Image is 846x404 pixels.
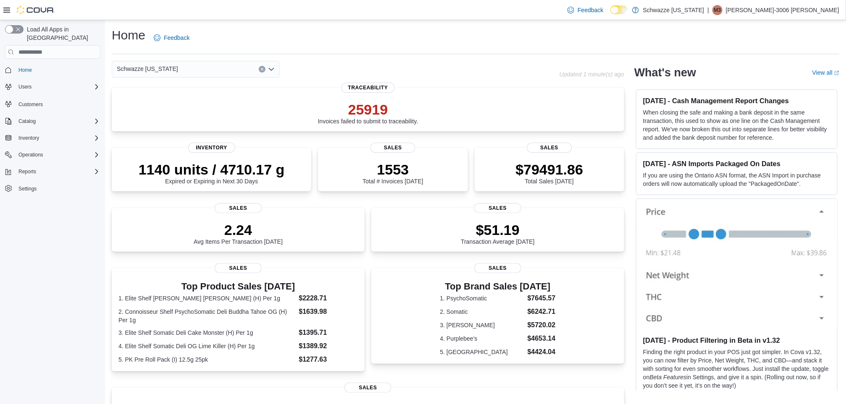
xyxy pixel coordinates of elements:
[15,133,42,143] button: Inventory
[650,374,687,381] em: Beta Features
[2,182,103,195] button: Settings
[15,116,100,126] span: Catalog
[15,65,35,75] a: Home
[188,143,235,153] span: Inventory
[560,71,624,78] p: Updated 1 minute(s) ago
[24,25,100,42] span: Load All Apps in [GEOGRAPHIC_DATA]
[117,64,178,74] span: Schwazze [US_STATE]
[663,391,676,397] a: docs
[528,334,556,344] dd: $4653.14
[150,29,193,46] a: Feedback
[515,161,583,178] p: $79491.86
[528,347,556,357] dd: $4424.04
[118,308,296,324] dt: 2. Connoisseur Shelf PsychoSomatic Deli Buddha Tahoe OG (H) Per 1g
[2,166,103,177] button: Reports
[643,348,830,390] p: Finding the right product in your POS just got simpler. In Cova v1.32, you can now filter by Pric...
[370,143,415,153] span: Sales
[643,336,830,344] h3: [DATE] - Product Filtering in Beta in v1.32
[515,161,583,185] div: Total Sales [DATE]
[528,320,556,330] dd: $5720.02
[363,161,423,178] p: 1553
[18,168,36,175] span: Reports
[18,185,37,192] span: Settings
[440,281,556,292] h3: Top Brand Sales [DATE]
[112,27,145,44] h1: Home
[15,82,35,92] button: Users
[15,133,100,143] span: Inventory
[834,70,839,76] svg: External link
[5,60,100,216] nav: Complex example
[610,14,611,15] span: Dark Mode
[118,355,296,364] dt: 5. PK Pre Roll Pack (I) 12.5g 25pk
[318,101,418,125] div: Invoices failed to submit to traceability.
[118,281,358,292] h3: Top Product Sales [DATE]
[812,69,839,76] a: View allExternal link
[15,65,100,75] span: Home
[17,6,55,14] img: Cova
[440,294,524,302] dt: 1. PsychoSomatic
[2,64,103,76] button: Home
[194,222,283,245] div: Avg Items Per Transaction [DATE]
[528,293,556,303] dd: $7645.57
[714,5,721,15] span: M3
[474,203,521,213] span: Sales
[2,98,103,110] button: Customers
[729,391,798,397] a: let us know what you think
[440,348,524,356] dt: 5. [GEOGRAPHIC_DATA]
[215,203,262,213] span: Sales
[18,151,43,158] span: Operations
[299,293,358,303] dd: $2228.71
[440,334,524,343] dt: 4. Purplebee's
[634,66,696,79] h2: What's new
[643,108,830,142] p: When closing the safe and making a bank deposit in the same transaction, this used to show as one...
[578,6,603,14] span: Feedback
[15,99,46,109] a: Customers
[259,66,265,73] button: Clear input
[15,167,39,177] button: Reports
[18,83,32,90] span: Users
[118,294,296,302] dt: 1. Elite Shelf [PERSON_NAME] [PERSON_NAME] (H) Per 1g
[268,66,275,73] button: Open list of options
[164,34,189,42] span: Feedback
[2,149,103,161] button: Operations
[726,5,839,15] p: [PERSON_NAME]-3006 [PERSON_NAME]
[2,115,103,127] button: Catalog
[18,101,43,108] span: Customers
[643,5,704,15] p: Schwazze [US_STATE]
[643,96,830,105] h3: [DATE] - Cash Management Report Changes
[643,171,830,188] p: If you are using the Ontario ASN format, the ASN Import in purchase orders will now automatically...
[461,222,535,238] p: $51.19
[461,222,535,245] div: Transaction Average [DATE]
[15,184,40,194] a: Settings
[15,82,100,92] span: Users
[610,5,628,14] input: Dark Mode
[194,222,283,238] p: 2.24
[139,161,285,178] p: 1140 units / 4710.17 g
[564,2,607,18] a: Feedback
[643,159,830,168] h3: [DATE] - ASN Imports Packaged On Dates
[299,307,358,317] dd: $1639.98
[474,263,521,273] span: Sales
[341,83,394,93] span: Traceability
[215,263,262,273] span: Sales
[18,135,39,141] span: Inventory
[299,354,358,365] dd: $1277.63
[440,308,524,316] dt: 2. Somatic
[15,99,100,109] span: Customers
[118,342,296,350] dt: 4. Elite Shelf Somatic Deli OG Lime Killer (H) Per 1g
[527,143,572,153] span: Sales
[15,150,47,160] button: Operations
[139,161,285,185] div: Expired or Expiring in Next 30 Days
[712,5,723,15] div: Marisa-3006 Romero
[15,116,39,126] button: Catalog
[528,307,556,317] dd: $6242.71
[344,383,391,393] span: Sales
[18,118,36,125] span: Catalog
[118,328,296,337] dt: 3. Elite Shelf Somatic Deli Cake Monster (H) Per 1g
[15,167,100,177] span: Reports
[15,183,100,194] span: Settings
[440,321,524,329] dt: 3. [PERSON_NAME]
[318,101,418,118] p: 25919
[299,328,358,338] dd: $1395.71
[18,67,32,73] span: Home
